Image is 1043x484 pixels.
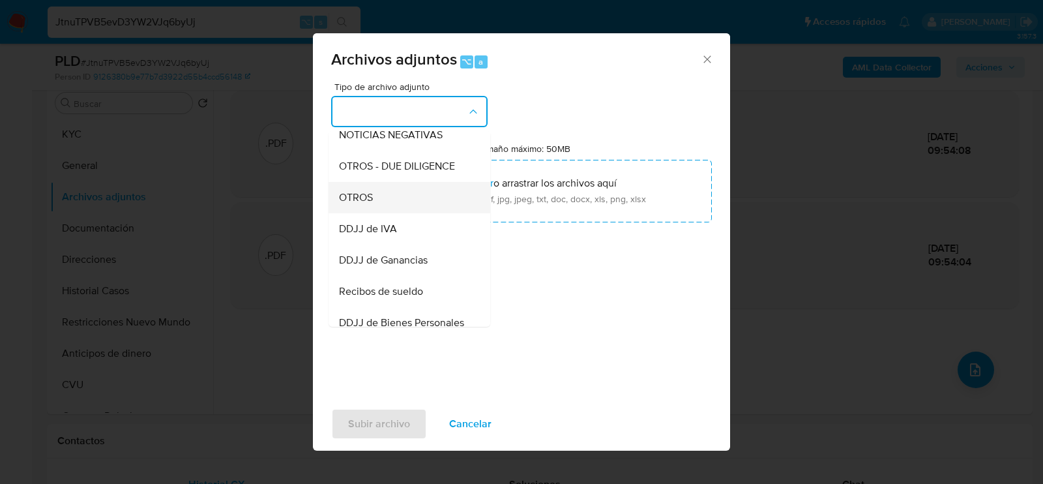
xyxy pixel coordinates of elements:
span: OTROS [339,190,373,204]
button: Cerrar [701,53,712,65]
button: Cancelar [432,408,508,440]
span: DDJJ de IVA [339,222,397,235]
label: Tamaño máximo: 50MB [477,143,570,155]
span: Archivos adjuntos [331,48,457,70]
span: Recibos de sueldo [339,284,423,297]
span: ⌥ [462,55,471,68]
span: DDJJ de Ganancias [339,253,428,266]
span: NOTICIAS NEGATIVAS [339,128,443,141]
span: Cancelar [449,410,492,438]
span: a [478,55,483,68]
span: DDJJ de Bienes Personales [339,316,464,329]
span: OTROS - DUE DILIGENCE [339,159,455,172]
span: Tipo de archivo adjunto [334,82,491,91]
